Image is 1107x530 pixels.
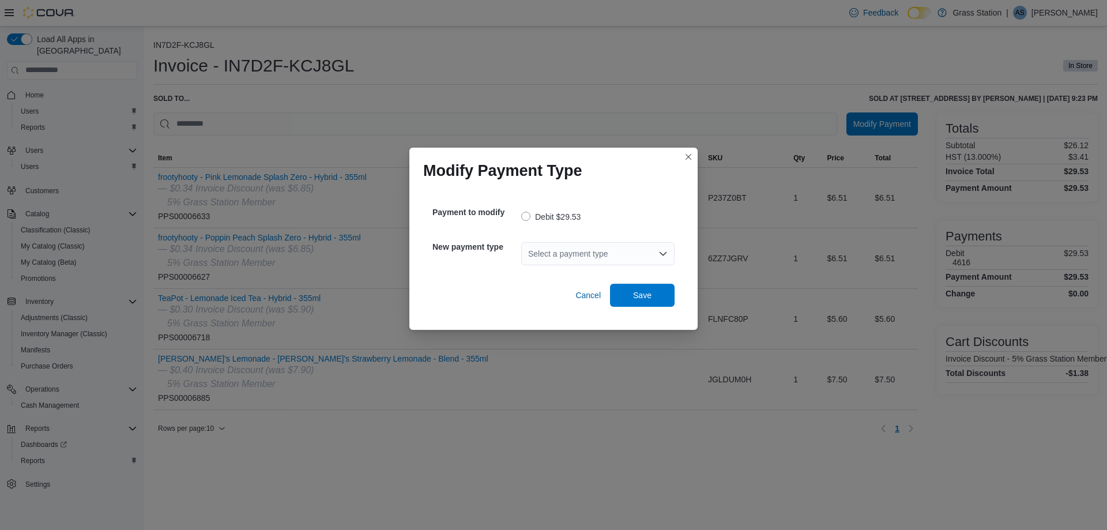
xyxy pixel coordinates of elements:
[658,249,668,258] button: Open list of options
[528,247,529,261] input: Accessible screen reader label
[575,290,601,301] span: Cancel
[610,284,675,307] button: Save
[681,150,695,164] button: Closes this modal window
[432,201,519,224] h5: Payment to modify
[432,235,519,258] h5: New payment type
[571,284,605,307] button: Cancel
[423,161,582,180] h1: Modify Payment Type
[633,290,652,301] span: Save
[521,210,581,224] label: Debit $29.53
